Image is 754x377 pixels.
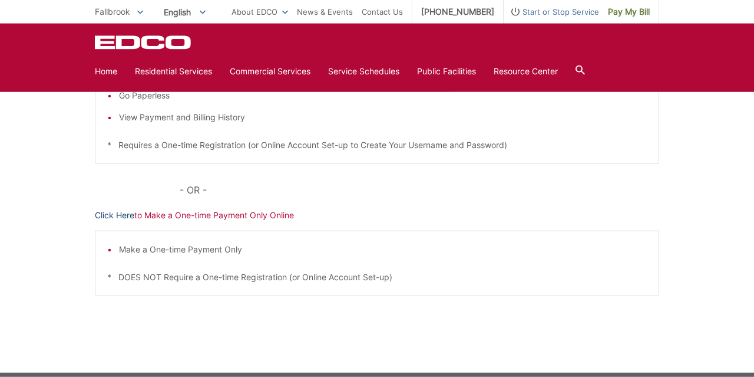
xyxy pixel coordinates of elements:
[230,65,310,78] a: Commercial Services
[417,65,476,78] a: Public Facilities
[135,65,212,78] a: Residential Services
[297,5,353,18] a: News & Events
[180,182,659,198] p: - OR -
[95,209,134,222] a: Click Here
[107,139,647,152] p: * Requires a One-time Registration (or Online Account Set-up to Create Your Username and Password)
[328,65,399,78] a: Service Schedules
[95,35,193,50] a: EDCD logo. Return to the homepage.
[119,111,647,124] li: View Payment and Billing History
[362,5,403,18] a: Contact Us
[95,65,117,78] a: Home
[119,89,647,102] li: Go Paperless
[95,209,659,222] p: to Make a One-time Payment Only Online
[608,5,650,18] span: Pay My Bill
[107,271,647,284] p: * DOES NOT Require a One-time Registration (or Online Account Set-up)
[119,243,647,256] li: Make a One-time Payment Only
[155,2,214,22] span: English
[95,6,130,17] span: Fallbrook
[494,65,558,78] a: Resource Center
[232,5,288,18] a: About EDCO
